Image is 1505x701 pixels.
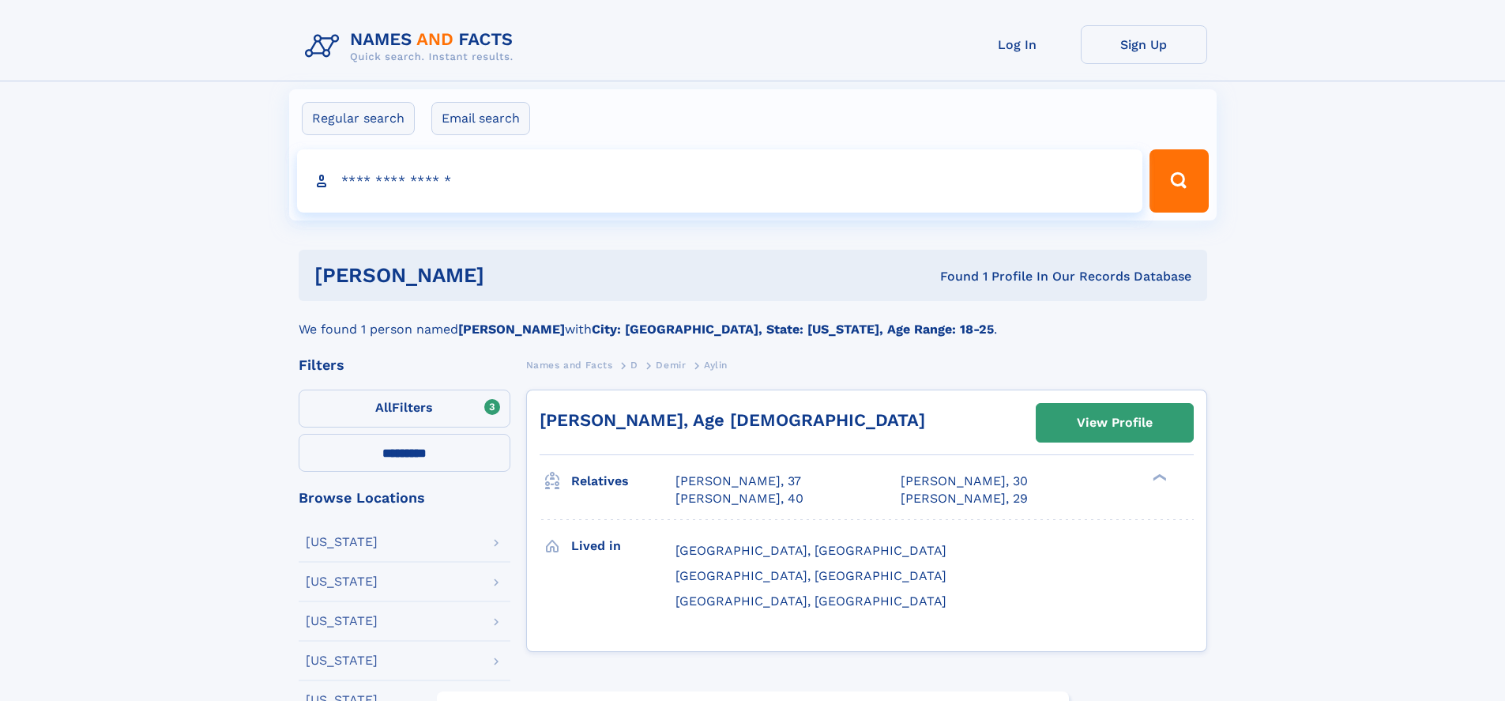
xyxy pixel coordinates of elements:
[299,25,526,68] img: Logo Names and Facts
[1149,149,1208,213] button: Search Button
[306,654,378,667] div: [US_STATE]
[571,533,675,560] h3: Lived in
[306,575,378,588] div: [US_STATE]
[571,468,675,495] h3: Relatives
[901,490,1028,507] a: [PERSON_NAME], 29
[302,102,415,135] label: Regular search
[299,301,1207,339] div: We found 1 person named with .
[375,400,392,415] span: All
[299,491,510,505] div: Browse Locations
[1081,25,1207,64] a: Sign Up
[526,355,613,375] a: Names and Facts
[675,568,946,583] span: [GEOGRAPHIC_DATA], [GEOGRAPHIC_DATA]
[297,149,1143,213] input: search input
[314,266,713,285] h1: [PERSON_NAME]
[675,594,946,609] span: [GEOGRAPHIC_DATA], [GEOGRAPHIC_DATA]
[306,536,378,548] div: [US_STATE]
[630,355,638,375] a: D
[431,102,530,135] label: Email search
[675,490,803,507] a: [PERSON_NAME], 40
[712,268,1191,285] div: Found 1 Profile In Our Records Database
[656,360,686,371] span: Demir
[1149,473,1168,483] div: ❯
[656,355,686,375] a: Demir
[299,358,510,372] div: Filters
[458,322,565,337] b: [PERSON_NAME]
[901,473,1028,490] a: [PERSON_NAME], 30
[1037,404,1193,442] a: View Profile
[675,473,801,490] a: [PERSON_NAME], 37
[675,543,946,558] span: [GEOGRAPHIC_DATA], [GEOGRAPHIC_DATA]
[704,360,728,371] span: Aylin
[592,322,994,337] b: City: [GEOGRAPHIC_DATA], State: [US_STATE], Age Range: 18-25
[306,615,378,628] div: [US_STATE]
[540,410,925,430] a: [PERSON_NAME], Age [DEMOGRAPHIC_DATA]
[630,360,638,371] span: D
[1077,405,1153,441] div: View Profile
[954,25,1081,64] a: Log In
[299,390,510,428] label: Filters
